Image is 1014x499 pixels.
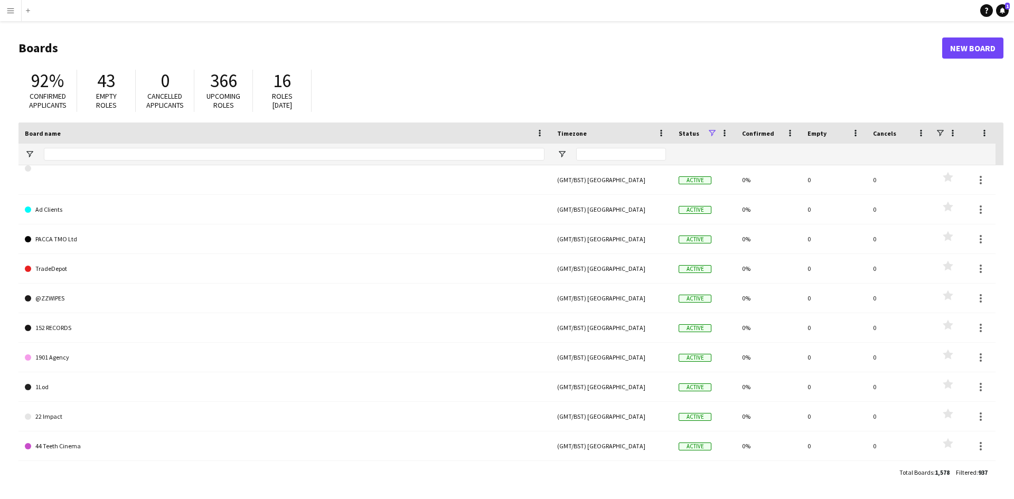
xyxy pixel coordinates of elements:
[801,402,867,431] div: 0
[679,236,711,243] span: Active
[867,461,932,490] div: 0
[956,462,988,483] div: :
[25,313,544,343] a: 152 RECORDS
[551,372,672,401] div: (GMT/BST) [GEOGRAPHIC_DATA]
[31,69,64,92] span: 92%
[551,461,672,490] div: (GMT/BST) [GEOGRAPHIC_DATA]
[736,461,801,490] div: 0%
[679,354,711,362] span: Active
[867,402,932,431] div: 0
[557,149,567,159] button: Open Filter Menu
[25,149,34,159] button: Open Filter Menu
[801,372,867,401] div: 0
[210,69,237,92] span: 366
[551,431,672,460] div: (GMT/BST) [GEOGRAPHIC_DATA]
[736,165,801,194] div: 0%
[679,324,711,332] span: Active
[679,442,711,450] span: Active
[899,468,933,476] span: Total Boards
[867,372,932,401] div: 0
[736,195,801,224] div: 0%
[801,343,867,372] div: 0
[551,284,672,313] div: (GMT/BST) [GEOGRAPHIC_DATA]
[867,431,932,460] div: 0
[97,69,115,92] span: 43
[25,224,544,254] a: PACCA TMO Ltd
[557,129,587,137] span: Timezone
[679,129,699,137] span: Status
[736,372,801,401] div: 0%
[801,461,867,490] div: 0
[956,468,977,476] span: Filtered
[551,402,672,431] div: (GMT/BST) [GEOGRAPHIC_DATA]
[25,343,544,372] a: 1901 Agency
[736,343,801,372] div: 0%
[25,431,544,461] a: 44 Teeth Cinema
[942,37,1003,59] a: New Board
[679,265,711,273] span: Active
[25,254,544,284] a: TradeDepot
[679,383,711,391] span: Active
[736,431,801,460] div: 0%
[801,254,867,283] div: 0
[551,343,672,372] div: (GMT/BST) [GEOGRAPHIC_DATA]
[742,129,774,137] span: Confirmed
[25,372,544,402] a: 1Lod
[25,195,544,224] a: Ad Clients
[978,468,988,476] span: 937
[146,91,184,110] span: Cancelled applicants
[867,254,932,283] div: 0
[867,313,932,342] div: 0
[935,468,950,476] span: 1,578
[801,284,867,313] div: 0
[736,254,801,283] div: 0%
[206,91,240,110] span: Upcoming roles
[867,195,932,224] div: 0
[679,206,711,214] span: Active
[899,462,950,483] div: :
[867,343,932,372] div: 0
[25,129,61,137] span: Board name
[736,284,801,313] div: 0%
[551,254,672,283] div: (GMT/BST) [GEOGRAPHIC_DATA]
[551,224,672,253] div: (GMT/BST) [GEOGRAPHIC_DATA]
[867,224,932,253] div: 0
[736,313,801,342] div: 0%
[25,402,544,431] a: 22 Impact
[679,295,711,303] span: Active
[1005,3,1010,10] span: 1
[25,284,544,313] a: @ZZWIPES
[801,195,867,224] div: 0
[801,165,867,194] div: 0
[996,4,1009,17] a: 1
[867,284,932,313] div: 0
[736,402,801,431] div: 0%
[161,69,170,92] span: 0
[551,313,672,342] div: (GMT/BST) [GEOGRAPHIC_DATA]
[736,224,801,253] div: 0%
[96,91,117,110] span: Empty roles
[551,195,672,224] div: (GMT/BST) [GEOGRAPHIC_DATA]
[551,165,672,194] div: (GMT/BST) [GEOGRAPHIC_DATA]
[679,176,711,184] span: Active
[273,69,291,92] span: 16
[679,413,711,421] span: Active
[801,431,867,460] div: 0
[18,40,942,56] h1: Boards
[576,148,666,161] input: Timezone Filter Input
[272,91,293,110] span: Roles [DATE]
[25,461,544,491] a: A & A
[801,224,867,253] div: 0
[29,91,67,110] span: Confirmed applicants
[867,165,932,194] div: 0
[44,148,544,161] input: Board name Filter Input
[873,129,896,137] span: Cancels
[801,313,867,342] div: 0
[808,129,827,137] span: Empty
